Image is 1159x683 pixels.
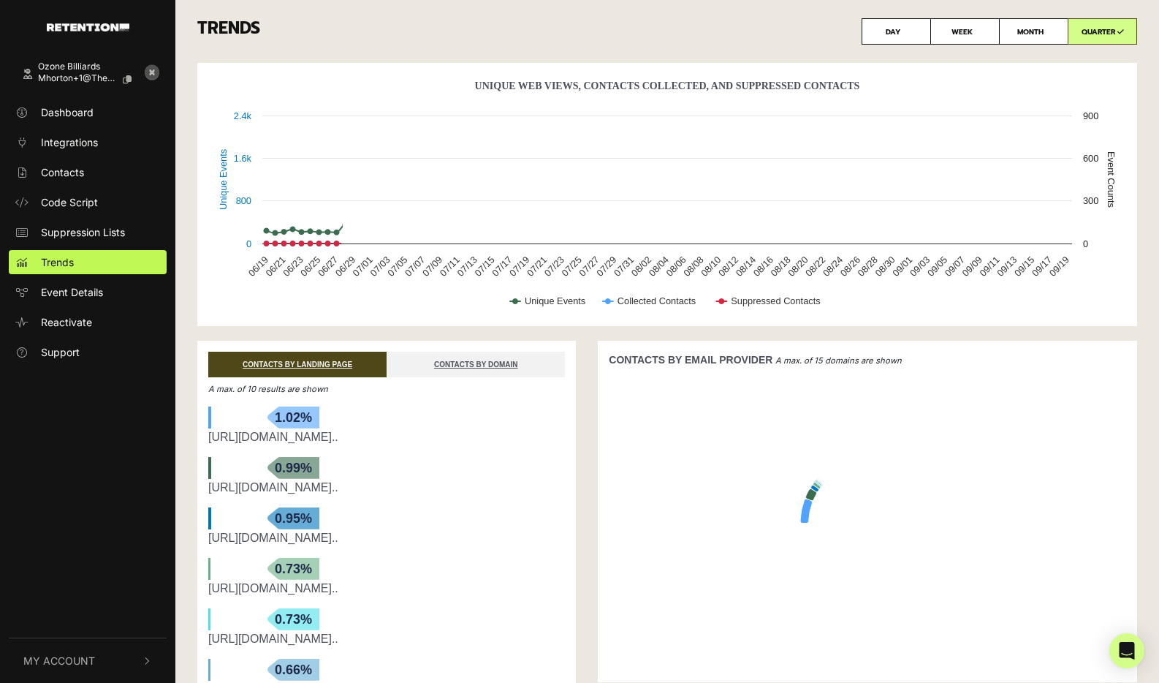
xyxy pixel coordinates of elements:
a: Reactivate [9,310,167,334]
text: 07/27 [577,254,601,279]
span: Dashboard [41,105,94,120]
a: [URL][DOMAIN_NAME].. [208,481,338,494]
text: 07/31 [612,254,636,279]
text: 08/08 [681,254,705,279]
span: mhorton+1@therack... [38,73,118,83]
span: Trends [41,254,74,270]
span: Suppression Lists [41,224,125,240]
div: https://ozonebilliards.com/web-pixels@73b305c4w82c1918fpb7086179m603a4010/ [208,429,565,446]
text: 08/30 [873,254,897,279]
span: 0.95% [267,507,319,529]
span: 0.73% [267,558,319,580]
text: Unique Events [218,149,229,210]
text: 300 [1083,195,1098,206]
text: 800 [236,195,251,206]
text: 08/06 [664,254,688,279]
span: Code Script [41,195,98,210]
text: 09/17 [1030,254,1054,279]
text: 08/26 [838,254,862,279]
text: 08/04 [647,254,671,279]
text: 08/18 [768,254,792,279]
div: Open Intercom Messenger [1109,633,1144,668]
text: 07/25 [560,254,584,279]
text: 07/11 [438,254,462,279]
text: Unique Web Views, Contacts Collected, And Suppressed Contacts [475,80,860,91]
text: 06/25 [298,254,322,279]
text: 09/05 [925,254,949,279]
text: 2.4k [234,110,252,121]
button: My Account [9,638,167,683]
text: Collected Contacts [617,295,696,306]
text: 07/17 [490,254,514,279]
text: 09/19 [1047,254,1071,279]
text: 08/02 [629,254,653,279]
a: Code Script [9,190,167,214]
a: Ozone Billiards mhorton+1@therack... [9,55,137,94]
text: 08/28 [856,254,880,279]
img: Retention.com [47,23,129,31]
span: My Account [23,653,95,668]
label: MONTH [999,18,1068,45]
strong: CONTACTS BY EMAIL PROVIDER [609,354,772,366]
text: Event Counts [1106,151,1117,208]
text: 600 [1083,153,1098,164]
text: 09/11 [977,254,1001,279]
text: 08/14 [734,254,758,279]
span: Support [41,344,80,360]
label: DAY [862,18,931,45]
text: 08/16 [751,254,775,279]
span: Event Details [41,284,103,300]
text: 07/19 [507,254,531,279]
span: Reactivate [41,314,92,330]
span: Contacts [41,165,84,180]
text: 06/21 [263,254,287,279]
text: 06/23 [281,254,305,279]
a: Trends [9,250,167,274]
text: 0 [246,238,251,249]
text: 06/27 [316,254,340,279]
a: [URL][DOMAIN_NAME].. [208,431,338,443]
text: 08/22 [803,254,827,279]
text: 09/01 [890,254,914,279]
a: [URL][DOMAIN_NAME].. [208,633,338,645]
text: 09/15 [1012,254,1036,279]
a: CONTACTS BY DOMAIN [387,352,565,377]
div: https://ozonebilliards.com/web-pixels@295d1af5w25c8f3dapfac4726bm0f666113/ [208,529,565,547]
text: 07/01 [351,254,375,279]
h3: TRENDS [197,18,1137,45]
text: 06/29 [333,254,357,279]
a: [URL][DOMAIN_NAME].. [208,532,338,544]
text: 900 [1083,110,1098,121]
text: 09/13 [995,254,1019,279]
text: 07/15 [472,254,496,279]
div: https://ozonebilliards.com/web-pixels@295d1af5w25c8f3dapfac4726bm0f666113/collections/pool-cues [208,479,565,497]
text: 0 [1083,238,1088,249]
span: 0.73% [267,608,319,630]
text: 07/21 [525,254,549,279]
text: 08/12 [716,254,740,279]
text: 07/23 [542,254,566,279]
text: 09/09 [960,254,984,279]
text: 08/10 [699,254,723,279]
label: WEEK [930,18,1000,45]
text: 07/09 [420,254,444,279]
div: Ozone Billiards [38,61,143,72]
a: Integrations [9,130,167,154]
text: Unique Events [525,295,585,306]
text: 09/07 [943,254,967,279]
a: Support [9,340,167,364]
a: Contacts [9,160,167,184]
span: 0.99% [267,457,319,479]
text: 07/13 [455,254,479,279]
a: CONTACTS BY LANDING PAGE [208,352,387,377]
span: 1.02% [267,407,319,429]
text: 07/05 [385,254,409,279]
text: 07/07 [403,254,427,279]
text: 07/29 [594,254,618,279]
span: 0.66% [267,659,319,681]
a: Dashboard [9,100,167,124]
a: Event Details [9,280,167,304]
svg: Unique Web Views, Contacts Collected, And Suppressed Contacts [208,74,1126,322]
a: Suppression Lists [9,220,167,244]
em: A max. of 10 results are shown [208,384,328,394]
